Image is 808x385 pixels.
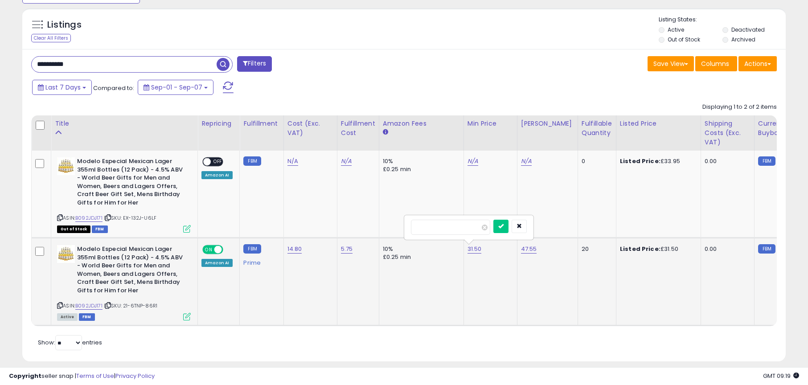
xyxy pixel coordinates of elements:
a: 31.50 [468,245,482,254]
strong: Copyright [9,372,41,380]
div: Cost (Exc. VAT) [287,119,333,138]
span: Compared to: [93,84,134,92]
span: OFF [211,158,225,166]
button: Actions [738,56,777,71]
small: FBM [243,156,261,166]
a: N/A [468,157,478,166]
span: Sep-01 - Sep-07 [151,83,202,92]
div: ASIN: [57,245,191,319]
b: Modelo Especial Mexican Lager 355ml Bottles (12 Pack) - 4.5% ABV - World Beer Gifts for Men and W... [77,157,185,209]
a: 47.55 [521,245,537,254]
div: Amazon Fees [383,119,460,128]
div: £31.50 [620,245,694,253]
div: 0 [582,157,609,165]
div: £0.25 min [383,165,457,173]
small: FBM [758,244,775,254]
div: 20 [582,245,609,253]
div: seller snap | | [9,372,155,381]
b: Listed Price: [620,157,660,165]
span: All listings that are currently out of stock and unavailable for purchase on Amazon [57,225,90,233]
span: FBM [92,225,108,233]
button: Sep-01 - Sep-07 [138,80,213,95]
span: Last 7 Days [45,83,81,92]
p: Listing States: [659,16,786,24]
a: Privacy Policy [115,372,155,380]
div: 0.00 [705,245,747,253]
div: Fulfillment Cost [341,119,375,138]
label: Archived [731,36,755,43]
small: Amazon Fees. [383,128,388,136]
span: All listings currently available for purchase on Amazon [57,313,78,321]
h5: Listings [47,19,82,31]
a: N/A [521,157,532,166]
a: B092JDJ171 [75,302,103,310]
a: N/A [341,157,352,166]
label: Out of Stock [668,36,700,43]
div: Title [55,119,194,128]
span: FBM [79,313,95,321]
div: Amazon AI [201,171,233,179]
div: Repricing [201,119,236,128]
div: Clear All Filters [31,34,71,42]
button: Last 7 Days [32,80,92,95]
img: 51AUg9qIBjL._SL40_.jpg [57,157,75,175]
b: Modelo Especial Mexican Lager 355ml Bottles (12 Pack) - 4.5% ABV - World Beer Gifts for Men and W... [77,245,185,297]
div: Amazon AI [201,259,233,267]
small: FBM [758,156,775,166]
a: Terms of Use [76,372,114,380]
div: £0.25 min [383,253,457,261]
div: [PERSON_NAME] [521,119,574,128]
span: Show: entries [38,338,102,347]
div: Prime [243,256,276,266]
button: Save View [648,56,694,71]
span: | SKU: 21-6TNP-86R1 [104,302,157,309]
div: Listed Price [620,119,697,128]
div: Current Buybox Price [758,119,804,138]
span: 2025-09-16 09:19 GMT [763,372,799,380]
span: OFF [222,246,236,254]
span: | SKU: EX-132J-U6LF [104,214,156,221]
small: FBM [243,244,261,254]
div: Displaying 1 to 2 of 2 items [702,103,777,111]
button: Columns [695,56,737,71]
a: 14.80 [287,245,302,254]
label: Deactivated [731,26,765,33]
button: Filters [237,56,272,72]
div: Fulfillment [243,119,279,128]
div: Min Price [468,119,513,128]
div: Fulfillable Quantity [582,119,612,138]
div: 10% [383,157,457,165]
a: N/A [287,157,298,166]
b: Listed Price: [620,245,660,253]
a: B092JDJ171 [75,214,103,222]
div: ASIN: [57,157,191,232]
div: 10% [383,245,457,253]
div: Shipping Costs (Exc. VAT) [705,119,751,147]
span: ON [203,246,214,254]
div: 0.00 [705,157,747,165]
div: £33.95 [620,157,694,165]
a: 5.75 [341,245,353,254]
span: Columns [701,59,729,68]
img: 51AUg9qIBjL._SL40_.jpg [57,245,75,263]
label: Active [668,26,684,33]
